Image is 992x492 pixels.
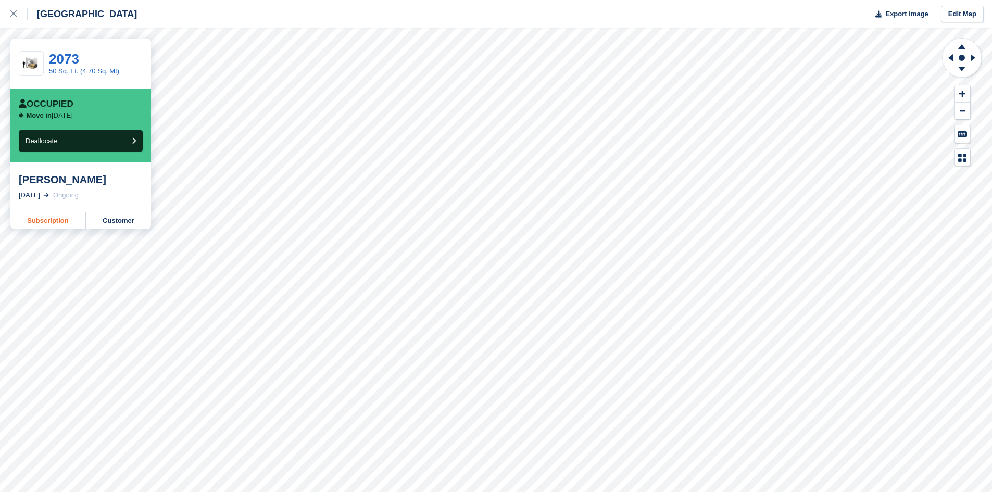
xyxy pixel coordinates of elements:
[10,212,86,229] a: Subscription
[941,6,984,23] a: Edit Map
[955,149,970,166] button: Map Legend
[49,51,79,67] a: 2073
[44,193,49,197] img: arrow-right-light-icn-cde0832a797a2874e46488d9cf13f60e5c3a73dbe684e267c42b8395dfbc2abf.svg
[86,212,151,229] a: Customer
[19,173,143,186] div: [PERSON_NAME]
[19,99,73,109] div: Occupied
[955,103,970,120] button: Zoom Out
[869,6,928,23] button: Export Image
[19,55,43,73] img: 50.jpg
[53,190,79,200] div: Ongoing
[19,112,24,118] img: arrow-right-icn-b7405d978ebc5dd23a37342a16e90eae327d2fa7eb118925c1a0851fb5534208.svg
[955,125,970,143] button: Keyboard Shortcuts
[27,111,73,120] p: [DATE]
[955,85,970,103] button: Zoom In
[26,137,57,145] span: Deallocate
[19,130,143,152] button: Deallocate
[27,111,52,119] span: Move in
[885,9,928,19] span: Export Image
[19,190,40,200] div: [DATE]
[28,8,137,20] div: [GEOGRAPHIC_DATA]
[49,67,119,75] a: 50 Sq. Ft. (4.70 Sq. Mt)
